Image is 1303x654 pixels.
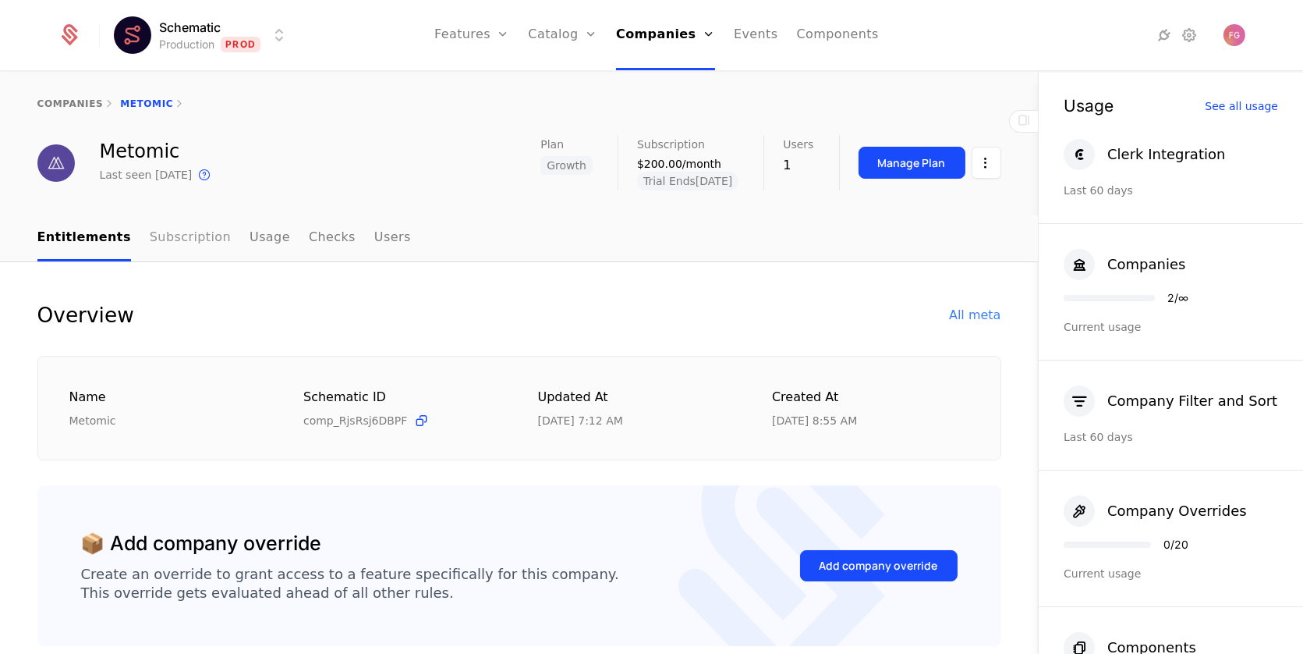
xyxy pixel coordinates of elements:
[159,18,221,37] span: Schematic
[820,558,938,574] div: Add company override
[1107,254,1185,275] div: Companies
[309,215,356,261] a: Checks
[1180,26,1199,44] a: Settings
[783,139,813,150] span: Users
[69,413,267,428] div: Metomic
[1107,500,1247,522] div: Company Overrides
[159,37,214,52] div: Production
[772,413,857,428] div: 8/20/25, 8:55 AM
[1223,24,1245,46] img: Fynn Glover
[540,156,593,175] span: Growth
[100,142,214,161] div: Metomic
[150,215,231,261] a: Subscription
[1064,98,1114,114] div: Usage
[1064,319,1278,335] div: Current usage
[878,155,946,171] div: Manage Plan
[303,388,501,407] div: Schematic ID
[1163,539,1188,550] div: 0 / 20
[1155,26,1174,44] a: Integrations
[637,172,738,190] span: Trial Ends [DATE]
[538,388,735,407] div: Updated at
[800,550,958,581] button: Add company override
[374,215,411,261] a: Users
[221,37,260,52] span: Prod
[859,147,965,179] button: Manage Plan
[1064,429,1278,445] div: Last 60 days
[1107,390,1277,412] div: Company Filter and Sort
[1064,386,1277,417] button: Company Filter and Sort
[69,388,267,407] div: Name
[1205,101,1278,112] div: See all usage
[540,139,564,150] span: Plan
[37,215,1001,261] nav: Main
[119,18,289,52] button: Select environment
[114,16,151,54] img: Schematic
[772,388,969,407] div: Created at
[949,306,1000,325] div: All meta
[37,98,104,109] a: companies
[1223,24,1245,46] button: Open user button
[250,215,290,261] a: Usage
[1064,496,1247,527] button: Company Overrides
[1064,183,1278,198] div: Last 60 days
[1107,144,1225,165] div: Clerk Integration
[37,215,131,261] a: Entitlements
[972,147,1001,179] button: Select action
[637,139,705,150] span: Subscription
[100,167,193,183] div: Last seen [DATE]
[303,413,407,428] span: comp_RjsRsj6DBPF
[37,300,134,331] div: Overview
[81,565,619,602] div: Create an override to grant access to a feature specifically for this company. This override gets...
[1064,566,1278,581] div: Current usage
[538,413,623,428] div: 8/22/25, 7:12 AM
[37,144,75,182] img: Metomic
[1167,293,1188,304] div: 2 / ∞
[81,529,322,559] div: 📦 Add company override
[37,215,411,261] ul: Choose Sub Page
[1064,249,1185,280] button: Companies
[783,156,813,175] div: 1
[637,156,738,172] div: $200.00/month
[1064,139,1225,170] button: Clerk Integration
